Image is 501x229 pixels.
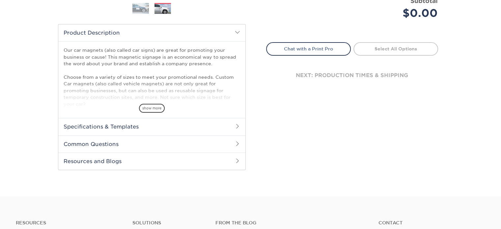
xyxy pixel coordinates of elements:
[58,24,245,41] h2: Product Description
[132,220,206,226] h4: Solutions
[378,220,485,226] a: Contact
[353,42,438,55] a: Select All Options
[215,220,361,226] h4: From the Blog
[58,135,245,153] h2: Common Questions
[139,104,165,113] span: show more
[58,118,245,135] h2: Specifications & Templates
[64,47,240,161] p: Our car magnets (also called car signs) are great for promoting your business or cause! This magn...
[266,56,438,95] div: next: production times & shipping
[132,3,149,14] img: Magnets and Buttons 01
[16,220,123,226] h4: Resources
[154,3,171,14] img: Magnets and Buttons 02
[357,5,438,21] div: $0.00
[266,42,351,55] a: Chat with a Print Pro
[58,153,245,170] h2: Resources and Blogs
